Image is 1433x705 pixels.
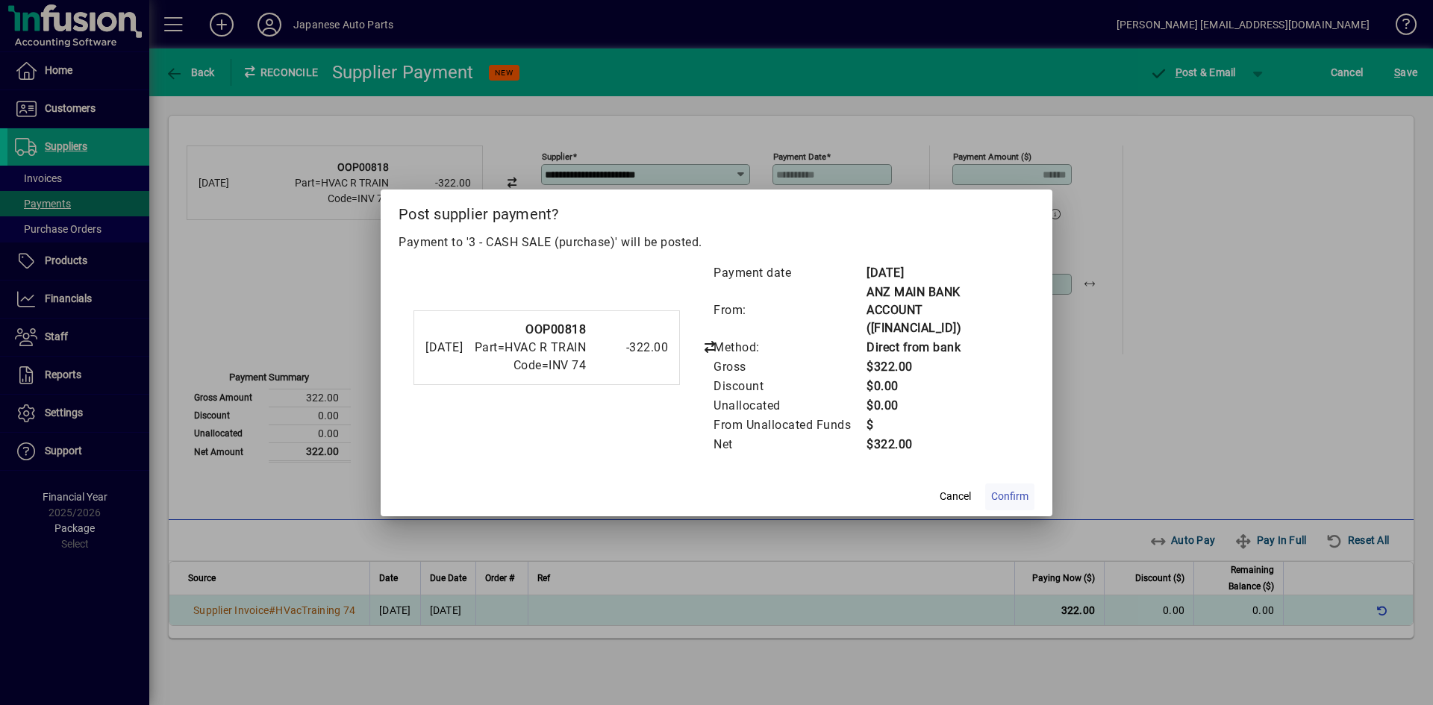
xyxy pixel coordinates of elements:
div: -322.00 [593,339,668,357]
span: Part=HVAC R TRAIN Code=INV 74 [475,340,587,372]
td: $ [866,416,1020,435]
td: Payment date [713,263,866,283]
td: Unallocated [713,396,866,416]
span: Confirm [991,489,1028,504]
button: Confirm [985,483,1034,510]
td: $0.00 [866,396,1020,416]
td: From: [713,283,866,338]
td: [DATE] [866,263,1020,283]
td: Gross [713,357,866,377]
td: From Unallocated Funds [713,416,866,435]
strong: OOP00818 [525,322,586,336]
span: Cancel [940,489,971,504]
h2: Post supplier payment? [381,189,1052,233]
td: $0.00 [866,377,1020,396]
div: [DATE] [425,339,463,357]
td: Direct from bank [866,338,1020,357]
td: $322.00 [866,435,1020,454]
td: Net [713,435,866,454]
p: Payment to '3 - CASH SALE (purchase)' will be posted. [399,234,1034,251]
td: $322.00 [866,357,1020,377]
td: ANZ MAIN BANK ACCOUNT ([FINANCIAL_ID]) [866,283,1020,338]
button: Cancel [931,483,979,510]
td: Method: [713,338,866,357]
td: Discount [713,377,866,396]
